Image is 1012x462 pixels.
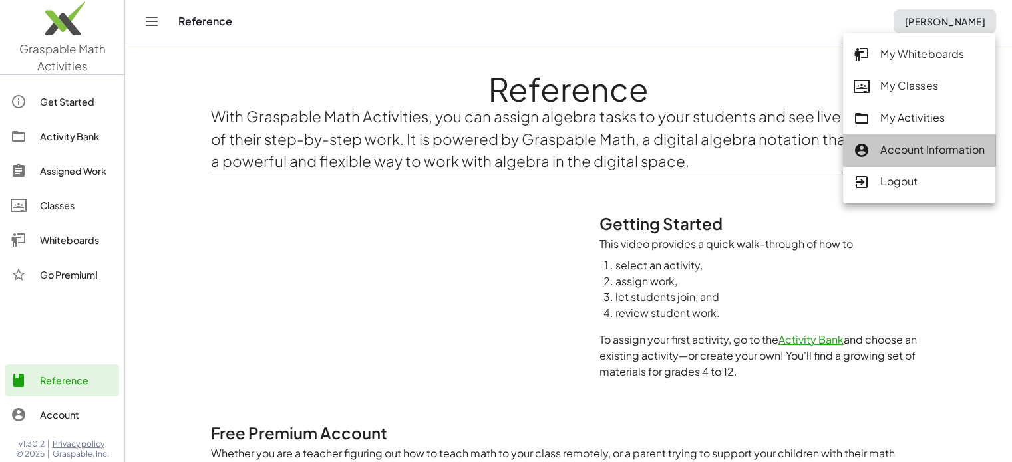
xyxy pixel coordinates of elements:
[615,257,927,273] li: select an activity,
[894,9,996,33] button: [PERSON_NAME]
[843,39,995,70] a: My Whiteboards
[40,128,114,144] div: Activity Bank
[40,94,114,110] div: Get Started
[53,439,109,449] a: Privacy policy
[599,213,927,234] h2: Getting Started
[47,439,50,449] span: |
[854,46,985,63] div: My Whiteboards
[5,224,119,256] a: Whiteboards
[599,236,927,252] p: This video provides a quick walk-through of how to
[854,173,985,191] div: Logout
[615,273,927,289] li: assign work,
[40,372,114,388] div: Reference
[141,11,162,32] button: Toggle navigation
[19,439,45,449] span: v1.30.2
[19,41,106,73] span: Graspable Math Activities
[904,15,985,27] span: [PERSON_NAME]
[5,364,119,396] a: Reference
[854,110,985,127] div: My Activities
[40,267,114,283] div: Go Premium!
[16,449,45,459] span: © 2025
[854,78,985,95] div: My Classes
[5,86,119,118] a: Get Started
[53,449,109,459] span: Graspable, Inc.
[5,399,119,431] a: Account
[40,407,114,423] div: Account
[843,102,995,134] a: My Activities
[5,155,119,187] a: Assigned Work
[615,305,927,321] li: review student work.
[5,120,119,152] a: Activity Bank
[615,289,927,305] li: let students join, and
[778,332,844,346] a: Activity Bank
[5,189,119,221] a: Classes
[854,142,985,159] div: Account Information
[211,106,927,173] p: With Graspable Math Activities, you can assign algebra tasks to your students and see live feedba...
[211,423,927,443] h2: Free Premium Account
[40,232,114,248] div: Whiteboards
[599,332,927,380] p: To assign your first activity, go to the and choose an existing activity—or create your own! You'...
[47,449,50,459] span: |
[40,197,114,213] div: Classes
[211,72,927,106] h1: Reference
[40,163,114,179] div: Assigned Work
[843,70,995,102] a: My Classes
